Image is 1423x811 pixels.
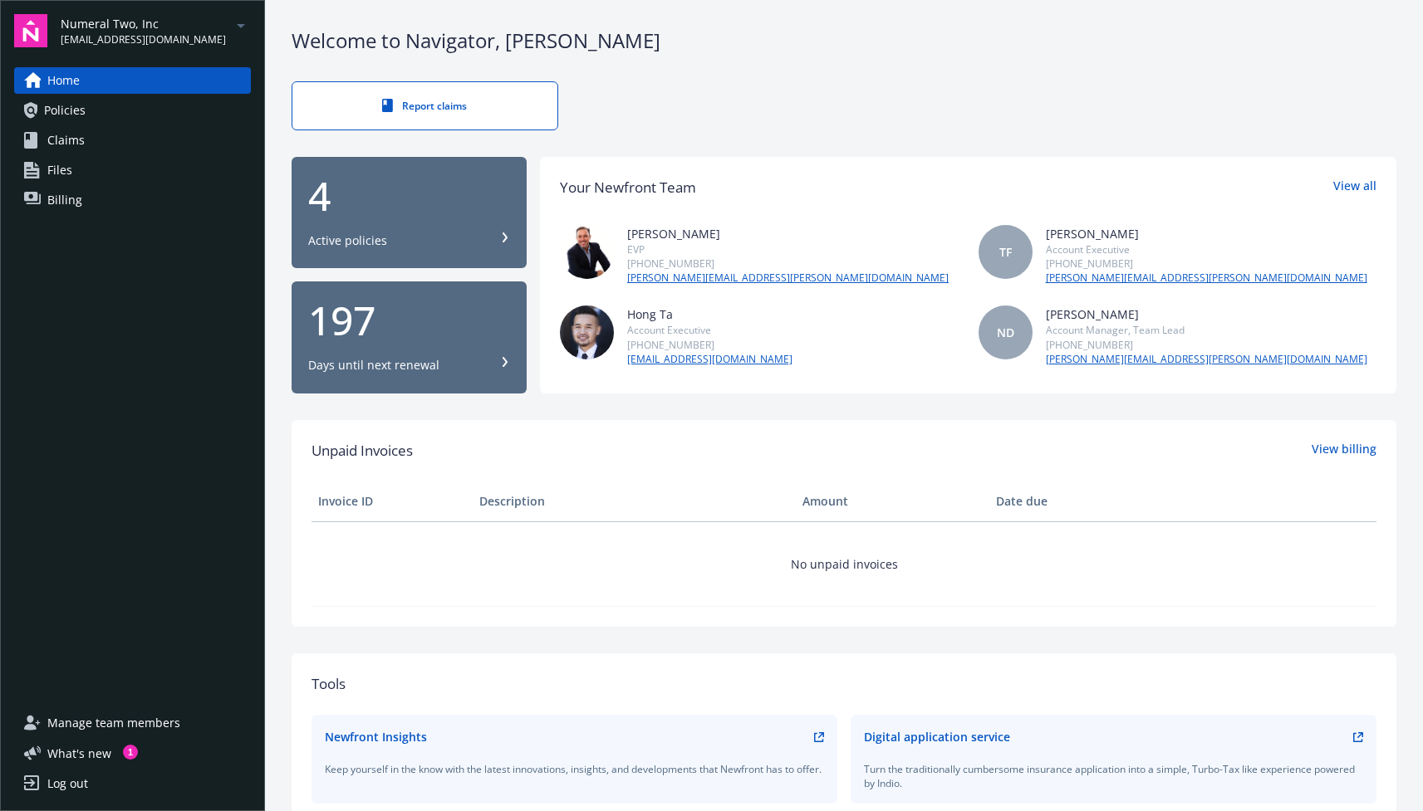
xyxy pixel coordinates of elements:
div: [PHONE_NUMBER] [627,256,949,271]
div: Welcome to Navigator , [PERSON_NAME] [292,27,1396,55]
th: Description [473,481,795,521]
span: Policies [44,97,86,124]
a: View billing [1312,440,1376,462]
div: Account Executive [1046,242,1367,256]
a: Report claims [292,81,558,130]
div: Turn the traditionally cumbersome insurance application into a simple, Turbo-Tax like experience ... [864,762,1363,790]
span: Numeral Two, Inc [61,15,226,32]
div: Account Executive [627,323,792,337]
a: [PERSON_NAME][EMAIL_ADDRESS][PERSON_NAME][DOMAIN_NAME] [627,271,949,286]
button: 197Days until next renewal [292,281,527,393]
div: EVP [627,242,949,256]
button: What's new1 [14,745,138,762]
span: [EMAIL_ADDRESS][DOMAIN_NAME] [61,32,226,47]
th: Date due [989,481,1151,521]
span: Unpaid Invoices [312,440,413,462]
span: Billing [47,187,82,213]
div: Account Manager, Team Lead [1046,323,1367,337]
div: [PERSON_NAME] [1046,225,1367,242]
span: ND [997,324,1014,341]
div: [PERSON_NAME] [627,225,949,242]
a: Files [14,157,251,183]
span: TF [999,243,1012,261]
span: Files [47,157,72,183]
div: Digital application service [864,728,1010,745]
a: View all [1333,177,1376,198]
a: Home [14,67,251,94]
div: Hong Ta [627,305,792,323]
img: photo [560,305,614,359]
a: [EMAIL_ADDRESS][DOMAIN_NAME] [627,352,792,367]
a: Policies [14,97,251,124]
div: 1 [123,745,138,760]
div: [PERSON_NAME] [1046,305,1367,323]
div: Report claims [326,99,524,113]
div: Days until next renewal [308,357,439,374]
div: 197 [308,300,510,340]
div: Log out [47,770,88,797]
a: [PERSON_NAME][EMAIL_ADDRESS][PERSON_NAME][DOMAIN_NAME] [1046,352,1367,367]
div: 4 [308,176,510,216]
a: Claims [14,127,251,154]
button: 4Active policies [292,157,527,269]
div: Newfront Insights [325,728,427,745]
div: [PHONE_NUMBER] [1046,256,1367,271]
span: Home [47,67,80,94]
th: Invoice ID [312,481,473,521]
div: Keep yourself in the know with the latest innovations, insights, and developments that Newfront h... [325,762,824,776]
td: No unpaid invoices [312,521,1376,606]
div: Active policies [308,232,387,249]
a: arrowDropDown [231,15,251,35]
img: photo [560,225,614,279]
span: Claims [47,127,85,154]
div: [PHONE_NUMBER] [627,338,792,352]
a: Manage team members [14,710,251,736]
img: navigator-logo.svg [14,14,47,47]
button: Numeral Two, Inc[EMAIL_ADDRESS][DOMAIN_NAME]arrowDropDown [61,14,251,47]
th: Amount [796,481,989,521]
span: What ' s new [47,745,111,762]
div: Tools [312,673,1376,695]
a: [PERSON_NAME][EMAIL_ADDRESS][PERSON_NAME][DOMAIN_NAME] [1046,271,1367,286]
div: Your Newfront Team [560,177,696,198]
div: [PHONE_NUMBER] [1046,338,1367,352]
a: Billing [14,187,251,213]
span: Manage team members [47,710,180,736]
